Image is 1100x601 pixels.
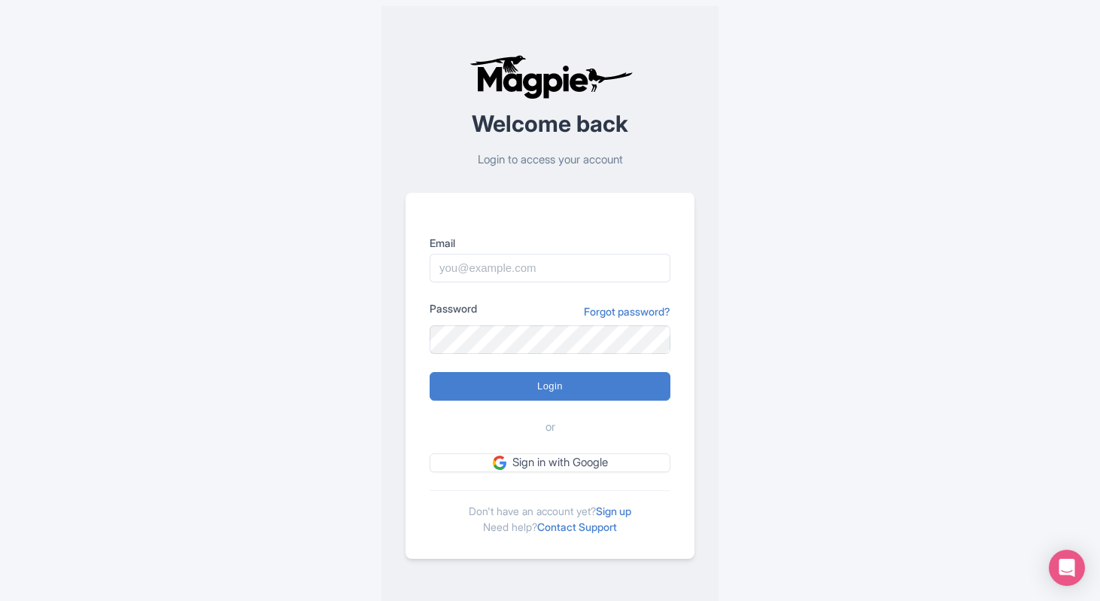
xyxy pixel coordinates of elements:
[596,505,631,517] a: Sign up
[537,520,617,533] a: Contact Support
[430,235,670,251] label: Email
[545,419,555,436] span: or
[430,372,670,401] input: Login
[430,254,670,282] input: you@example.com
[406,151,694,169] p: Login to access your account
[430,453,670,472] a: Sign in with Google
[493,456,506,469] img: google.svg
[406,111,694,136] h2: Welcome back
[466,54,635,99] img: logo-ab69f6fb50320c5b225c76a69d11143b.png
[584,304,670,319] a: Forgot password?
[430,300,477,316] label: Password
[1049,550,1085,586] div: Open Intercom Messenger
[430,490,670,535] div: Don't have an account yet? Need help?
